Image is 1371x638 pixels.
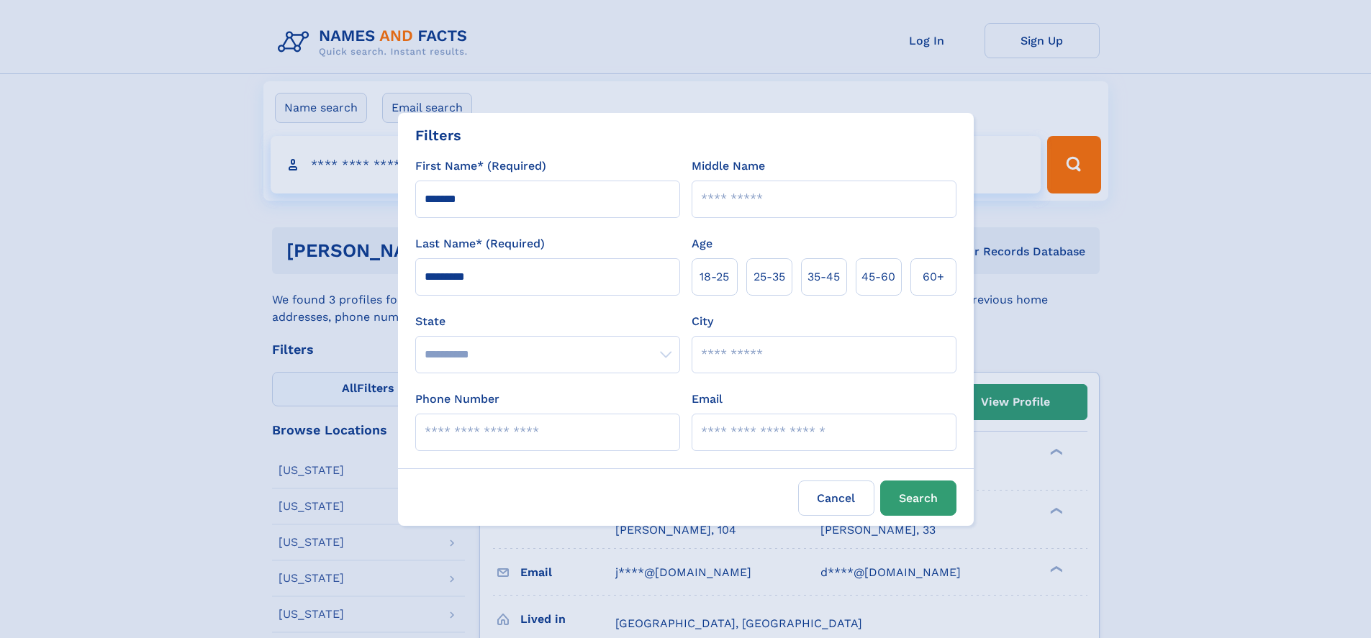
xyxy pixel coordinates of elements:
[415,158,546,175] label: First Name* (Required)
[700,268,729,286] span: 18‑25
[880,480,956,516] button: Search
[798,480,874,516] label: Cancel
[807,268,840,286] span: 35‑45
[415,124,461,146] div: Filters
[415,391,499,408] label: Phone Number
[415,313,680,330] label: State
[692,158,765,175] label: Middle Name
[692,391,723,408] label: Email
[415,235,545,252] label: Last Name* (Required)
[692,235,712,252] label: Age
[923,268,944,286] span: 60+
[692,313,713,330] label: City
[754,268,785,286] span: 25‑35
[861,268,895,286] span: 45‑60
